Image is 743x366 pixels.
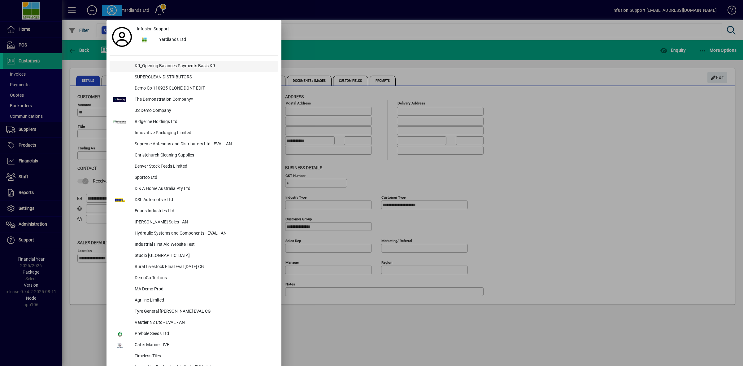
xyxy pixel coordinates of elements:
[110,172,278,183] button: Sportco Ltd
[110,262,278,273] button: Rural Livestock FInal Eval [DATE] CG
[130,172,278,183] div: Sportco Ltd
[130,61,278,72] div: KR_Opening Balances Payments Basis KR
[110,31,134,42] a: Profile
[110,72,278,83] button: SUPERCLEAN DISTRIBUTORS
[130,329,278,340] div: Prebble Seeds Ltd
[110,239,278,250] button: Industrial First Aid Website Test
[110,139,278,150] button: Supreme Antennas and Distributors Ltd - EVAL -AN
[110,295,278,306] button: Agriline Limited
[130,340,278,351] div: Cater Marine LIVE
[110,83,278,94] button: Demo Co 110925 CLONE DONT EDIT
[110,351,278,362] button: Timeless Tiles
[130,117,278,128] div: Ridgeline Holdings Ltd
[130,195,278,206] div: DSL Automotive Ltd
[110,128,278,139] button: Innovative Packaging Limited
[110,228,278,239] button: Hydraulic Systems and Components - EVAL - AN
[110,183,278,195] button: D & A Home Australia Pty Ltd
[110,61,278,72] button: KR_Opening Balances Payments Basis KR
[130,239,278,250] div: Industrial First Aid Website Test
[130,161,278,172] div: Denver Stock Feeds Limited
[110,250,278,262] button: Studio [GEOGRAPHIC_DATA]
[130,94,278,105] div: The Demonstration Company*
[130,295,278,306] div: Agriline Limited
[110,317,278,329] button: Vautier NZ Ltd - EVAL - AN
[110,195,278,206] button: DSL Automotive Ltd
[130,206,278,217] div: Equus Industries Ltd
[130,183,278,195] div: D & A Home Australia Pty Ltd
[110,306,278,317] button: Tyre General [PERSON_NAME] EVAL CG
[110,150,278,161] button: Christchurch Cleaning Supplies
[130,317,278,329] div: Vautier NZ Ltd - EVAL - AN
[137,26,169,32] span: Infusion Support
[130,72,278,83] div: SUPERCLEAN DISTRIBUTORS
[130,105,278,117] div: JS Demo Company
[110,217,278,228] button: [PERSON_NAME] Sales - AN
[130,150,278,161] div: Christchurch Cleaning Supplies
[130,139,278,150] div: Supreme Antennas and Distributors Ltd - EVAL -AN
[110,329,278,340] button: Prebble Seeds Ltd
[130,250,278,262] div: Studio [GEOGRAPHIC_DATA]
[130,306,278,317] div: Tyre General [PERSON_NAME] EVAL CG
[130,228,278,239] div: Hydraulic Systems and Components - EVAL - AN
[130,83,278,94] div: Demo Co 110925 CLONE DONT EDIT
[130,273,278,284] div: DemoCo Turtons
[110,206,278,217] button: Equus Industries Ltd
[130,217,278,228] div: [PERSON_NAME] Sales - AN
[134,34,278,46] button: Yardlands Ltd
[154,34,278,46] div: Yardlands Ltd
[110,94,278,105] button: The Demonstration Company*
[110,105,278,117] button: JS Demo Company
[130,351,278,362] div: Timeless Tiles
[110,284,278,295] button: MA Demo Prod
[130,284,278,295] div: MA Demo Prod
[110,161,278,172] button: Denver Stock Feeds Limited
[110,340,278,351] button: Cater Marine LIVE
[130,128,278,139] div: Innovative Packaging Limited
[110,273,278,284] button: DemoCo Turtons
[110,117,278,128] button: Ridgeline Holdings Ltd
[130,262,278,273] div: Rural Livestock FInal Eval [DATE] CG
[134,23,278,34] a: Infusion Support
